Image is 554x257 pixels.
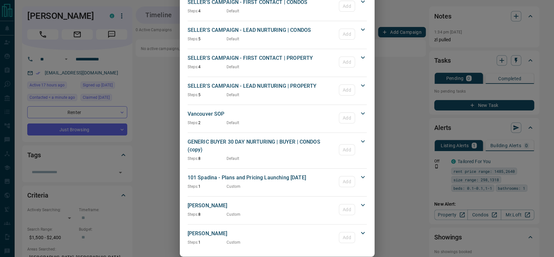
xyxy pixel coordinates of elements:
[227,8,240,14] p: Default
[188,230,336,238] p: [PERSON_NAME]
[188,240,199,245] span: Steps:
[188,184,227,189] p: 1
[227,36,240,42] p: Default
[188,120,227,126] p: 2
[188,202,336,210] p: [PERSON_NAME]
[227,92,240,98] p: Default
[188,81,367,99] div: SELLER'S CAMPAIGN - LEAD NURTURING | PROPERTYSteps:5DefaultAdd
[188,121,199,125] span: Steps:
[188,174,336,182] p: 101 Spadina - Plans and Pricing Launching [DATE]
[188,137,367,163] div: GENERIC BUYER 30 DAY NURTURING | BUYER | CONDOS (copy)Steps:8DefaultAdd
[188,228,367,247] div: [PERSON_NAME]Steps:1CustomAdd
[188,93,199,97] span: Steps:
[188,239,227,245] p: 1
[188,65,199,69] span: Steps:
[188,156,199,161] span: Steps:
[227,184,241,189] p: Custom
[227,120,240,126] p: Default
[188,36,227,42] p: 5
[188,25,367,43] div: SELLER'S CAMPAIGN - LEAD NURTURING | CONDOSSteps:5DefaultAdd
[188,156,227,161] p: 8
[188,9,199,13] span: Steps:
[188,37,199,41] span: Steps:
[188,110,336,118] p: Vancouver SOP
[188,184,199,189] span: Steps:
[227,239,241,245] p: Custom
[227,212,241,217] p: Custom
[188,212,227,217] p: 8
[188,8,227,14] p: 4
[188,64,227,70] p: 4
[188,138,336,154] p: GENERIC BUYER 30 DAY NURTURING | BUYER | CONDOS (copy)
[227,64,240,70] p: Default
[188,212,199,217] span: Steps:
[188,54,336,62] p: SELLER'S CAMPAIGN - FIRST CONTACT | PROPERTY
[227,156,240,161] p: Default
[188,200,367,219] div: [PERSON_NAME]Steps:8CustomAdd
[188,173,367,191] div: 101 Spadina - Plans and Pricing Launching [DATE]Steps:1CustomAdd
[188,82,336,90] p: SELLER'S CAMPAIGN - LEAD NURTURING | PROPERTY
[188,109,367,127] div: Vancouver SOPSteps:2DefaultAdd
[188,26,336,34] p: SELLER'S CAMPAIGN - LEAD NURTURING | CONDOS
[188,92,227,98] p: 5
[188,53,367,71] div: SELLER'S CAMPAIGN - FIRST CONTACT | PROPERTYSteps:4DefaultAdd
